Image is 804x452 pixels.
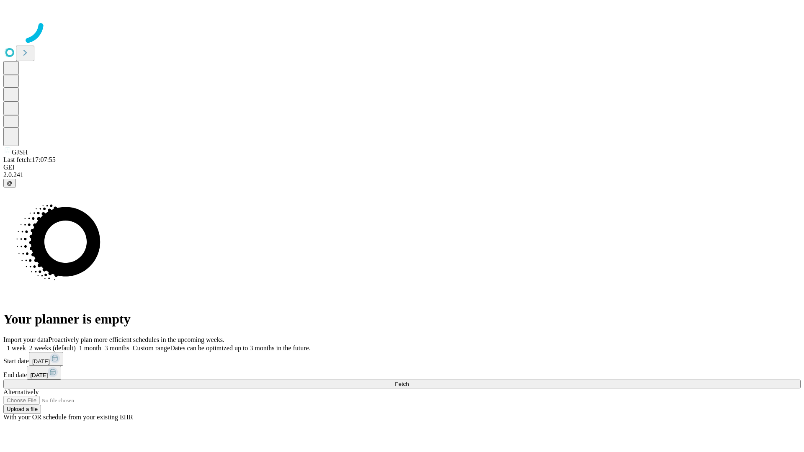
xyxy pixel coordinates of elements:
[29,352,63,366] button: [DATE]
[3,380,801,388] button: Fetch
[79,344,101,352] span: 1 month
[3,156,56,163] span: Last fetch: 17:07:55
[3,164,801,171] div: GEI
[29,344,76,352] span: 2 weeks (default)
[3,171,801,179] div: 2.0.241
[7,344,26,352] span: 1 week
[3,336,49,343] span: Import your data
[3,366,801,380] div: End date
[27,366,61,380] button: [DATE]
[12,149,28,156] span: GJSH
[105,344,129,352] span: 3 months
[30,372,48,378] span: [DATE]
[32,358,50,365] span: [DATE]
[133,344,170,352] span: Custom range
[3,413,133,421] span: With your OR schedule from your existing EHR
[49,336,224,343] span: Proactively plan more efficient schedules in the upcoming weeks.
[3,405,41,413] button: Upload a file
[395,381,409,387] span: Fetch
[7,180,13,186] span: @
[3,311,801,327] h1: Your planner is empty
[3,179,16,187] button: @
[3,352,801,366] div: Start date
[3,388,39,395] span: Alternatively
[170,344,310,352] span: Dates can be optimized up to 3 months in the future.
